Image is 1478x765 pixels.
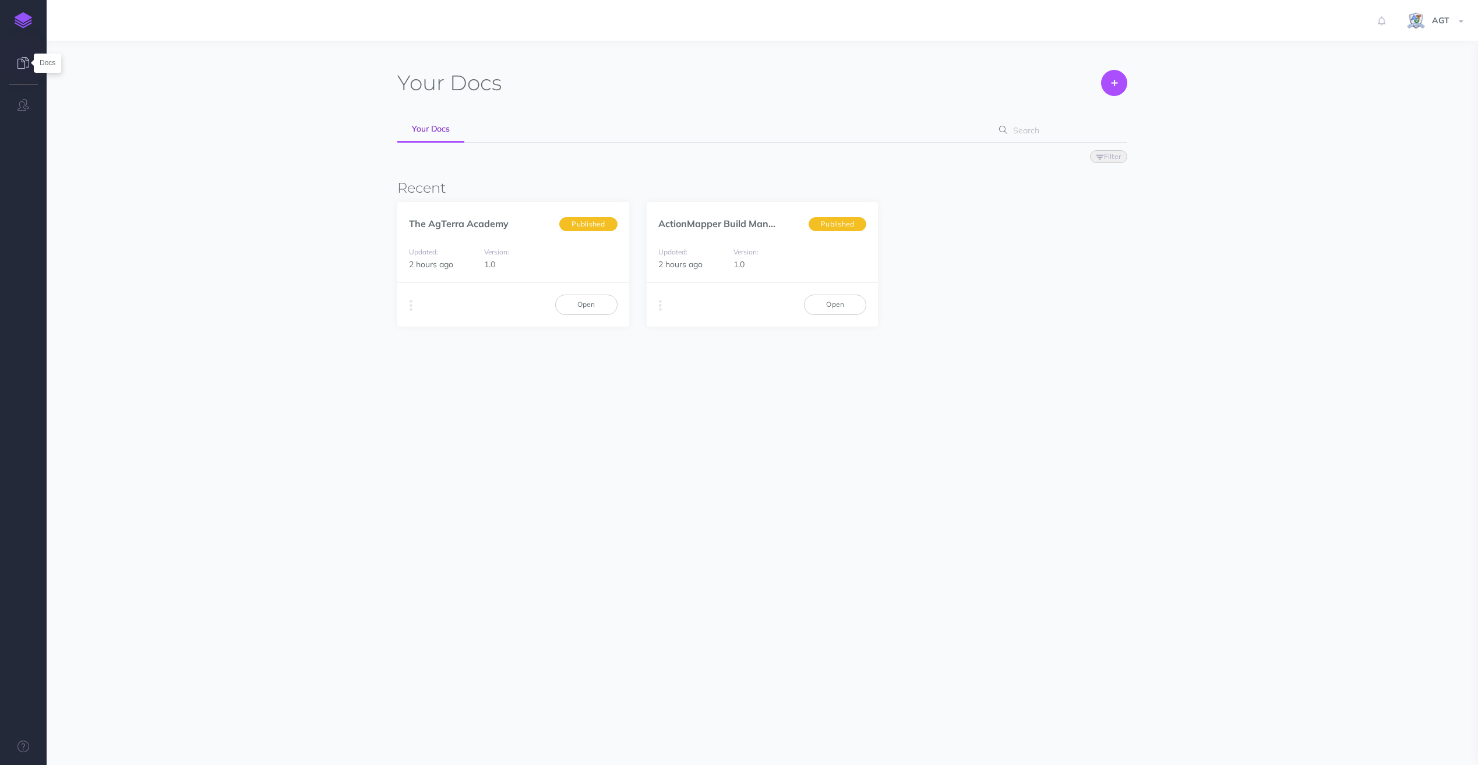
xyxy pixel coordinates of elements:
[804,295,866,314] a: Open
[733,247,759,256] small: Version:
[1426,15,1455,26] span: AGT
[659,297,662,314] i: More actions
[409,259,453,270] span: 2 hours ago
[397,116,464,143] a: Your Docs
[658,218,775,229] a: ActionMapper Build Man...
[15,12,32,29] img: logo-mark.svg
[1090,150,1127,163] button: Filter
[658,247,687,256] small: Updated:
[397,70,445,95] span: Your
[1010,120,1109,141] input: Search
[412,123,450,134] span: Your Docs
[484,259,495,270] span: 1.0
[409,247,438,256] small: Updated:
[658,259,703,270] span: 2 hours ago
[484,247,509,256] small: Version:
[397,70,502,96] h1: Docs
[409,218,509,229] a: The AgTerra Academy
[555,295,618,314] a: Open
[410,297,412,314] i: More actions
[1406,11,1426,31] img: iCxL6hB4gPtK36lnwjqkK90dLekSAv8p9JC67nPZ.png
[733,259,745,270] span: 1.0
[397,180,1127,196] h3: Recent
